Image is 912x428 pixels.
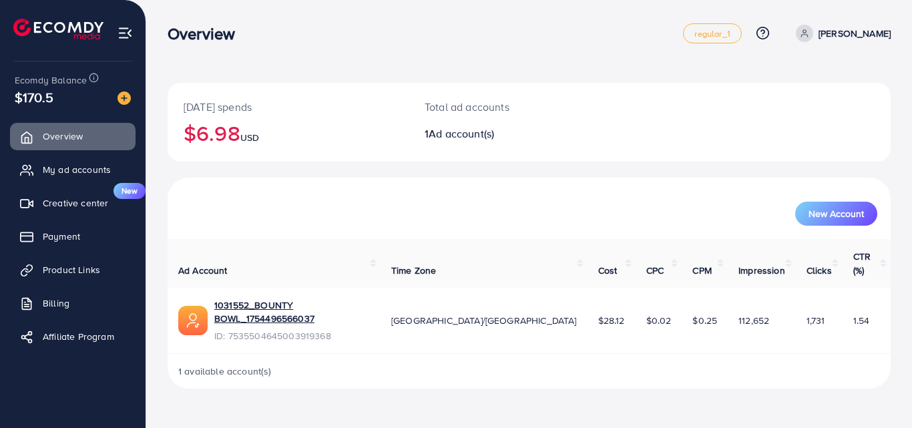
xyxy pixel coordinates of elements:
span: Overview [43,130,83,143]
span: Cost [598,264,618,277]
span: $0.02 [646,314,672,327]
img: ic-ads-acc.e4c84228.svg [178,306,208,335]
span: USD [240,131,259,144]
span: Ad Account [178,264,228,277]
img: menu [118,25,133,41]
span: Payment [43,230,80,243]
img: logo [13,19,103,39]
a: [PERSON_NAME] [790,25,891,42]
span: New [113,183,146,199]
span: regular_1 [694,29,730,38]
span: 112,652 [738,314,769,327]
span: CPM [692,264,711,277]
span: 1 available account(s) [178,365,272,378]
span: Time Zone [391,264,436,277]
span: Product Links [43,263,100,276]
a: Billing [10,290,136,316]
span: $28.12 [598,314,625,327]
span: Impression [738,264,785,277]
span: Affiliate Program [43,330,114,343]
span: New Account [809,209,864,218]
h2: $6.98 [184,120,393,146]
h3: Overview [168,24,246,43]
span: ID: 7535504645003919368 [214,329,370,343]
p: [DATE] spends [184,99,393,115]
span: CPC [646,264,664,277]
a: Overview [10,123,136,150]
h2: 1 [425,128,574,140]
span: $0.25 [692,314,717,327]
span: $170.5 [15,87,53,107]
span: Clicks [807,264,832,277]
a: 1031552_BOUNTY BOWL_1754496566037 [214,298,370,326]
img: image [118,91,131,105]
span: [GEOGRAPHIC_DATA]/[GEOGRAPHIC_DATA] [391,314,577,327]
a: regular_1 [683,23,741,43]
a: Product Links [10,256,136,283]
a: Creative centerNew [10,190,136,216]
span: Ad account(s) [429,126,494,141]
span: Ecomdy Balance [15,73,87,87]
a: My ad accounts [10,156,136,183]
span: CTR (%) [853,250,871,276]
span: Creative center [43,196,108,210]
a: Affiliate Program [10,323,136,350]
p: Total ad accounts [425,99,574,115]
span: My ad accounts [43,163,111,176]
p: [PERSON_NAME] [819,25,891,41]
span: 1,731 [807,314,825,327]
button: New Account [795,202,877,226]
span: Billing [43,296,69,310]
span: 1.54 [853,314,870,327]
a: Payment [10,223,136,250]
